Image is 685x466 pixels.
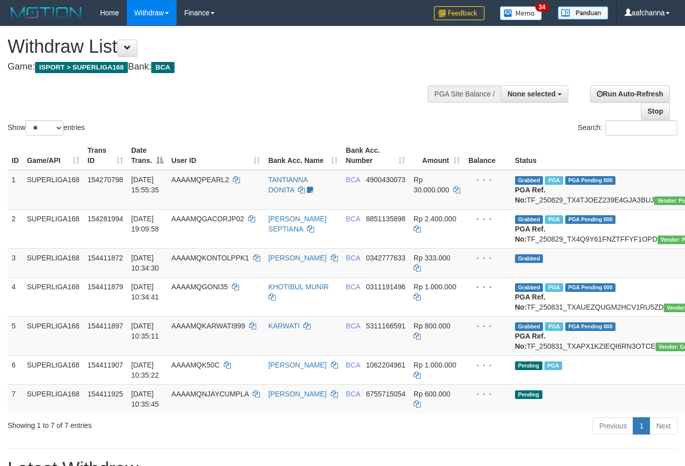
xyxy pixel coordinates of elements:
td: SUPERLIGA168 [23,384,84,413]
span: 154411925 [88,390,123,398]
img: Button%20Memo.svg [500,6,542,20]
span: AAAAMQGACORJP02 [172,215,244,223]
span: BCA [346,176,360,184]
span: Rp 2.400.000 [414,215,456,223]
span: 34 [535,3,549,12]
a: TANTIANNA DONITA [268,176,308,194]
a: Next [649,417,677,435]
span: Grabbed [515,254,543,263]
td: 5 [8,316,23,355]
span: AAAAMQNJAYCUMPLA [172,390,249,398]
span: 154411907 [88,361,123,369]
th: Trans ID: activate to sort column ascending [84,141,127,170]
th: Date Trans.: activate to sort column descending [127,141,167,170]
span: [DATE] 15:55:35 [131,176,159,194]
span: Grabbed [515,176,543,185]
span: AAAAMQKONTOLPPK1 [172,254,249,262]
span: AAAAMQGONI35 [172,283,228,291]
span: PGA Pending [565,283,616,292]
a: [PERSON_NAME] SEPTIANA [268,215,327,233]
span: Pending [515,361,542,370]
select: Showentries [25,120,63,136]
b: PGA Ref. No: [515,225,545,243]
span: BCA [346,361,360,369]
span: Rp 800.000 [414,322,450,330]
td: SUPERLIGA168 [23,316,84,355]
span: Copy 8851135898 to clipboard [366,215,405,223]
td: 4 [8,277,23,316]
a: Previous [593,417,633,435]
span: PGA Pending [565,322,616,331]
span: PGA Pending [565,215,616,224]
td: SUPERLIGA168 [23,248,84,277]
span: AAAAMQPEARL2 [172,176,229,184]
div: - - - [468,282,507,292]
span: Rp 1.000.000 [414,361,456,369]
span: AAAAMQK50C [172,361,220,369]
a: 1 [633,417,650,435]
h4: Game: Bank: [8,62,447,72]
th: Bank Acc. Number: activate to sort column ascending [342,141,410,170]
div: - - - [468,321,507,331]
td: SUPERLIGA168 [23,170,84,210]
div: - - - [468,360,507,370]
span: Grabbed [515,283,543,292]
th: Balance [464,141,511,170]
span: 154411879 [88,283,123,291]
h1: Withdraw List [8,37,447,57]
span: 154281994 [88,215,123,223]
span: BCA [151,62,174,73]
label: Show entries [8,120,85,136]
b: PGA Ref. No: [515,186,545,204]
span: Marked by aafsoycanthlai [545,322,563,331]
span: BCA [346,254,360,262]
b: PGA Ref. No: [515,293,545,311]
span: Copy 6755715054 to clipboard [366,390,405,398]
img: Feedback.jpg [434,6,485,20]
span: Copy 4900430073 to clipboard [366,176,405,184]
span: BCA [346,390,360,398]
span: Marked by aafmaleo [545,176,563,185]
td: SUPERLIGA168 [23,209,84,248]
span: 154270798 [88,176,123,184]
a: Run Auto-Refresh [590,85,670,103]
span: BCA [346,283,360,291]
th: Bank Acc. Name: activate to sort column ascending [264,141,342,170]
th: Amount: activate to sort column ascending [409,141,464,170]
span: Copy 1062204961 to clipboard [366,361,405,369]
img: panduan.png [558,6,608,20]
div: PGA Site Balance / [428,85,501,103]
span: BCA [346,322,360,330]
span: BCA [346,215,360,223]
span: Marked by aafsoycanthlai [545,283,563,292]
span: [DATE] 10:34:30 [131,254,159,272]
a: Stop [641,103,670,120]
b: PGA Ref. No: [515,332,545,350]
span: Pending [515,390,542,399]
a: [PERSON_NAME] [268,390,327,398]
span: AAAAMQKARWATI999 [172,322,245,330]
div: - - - [468,253,507,263]
div: Showing 1 to 7 of 7 entries [8,416,278,430]
span: [DATE] 10:35:11 [131,322,159,340]
span: Grabbed [515,215,543,224]
a: [PERSON_NAME] [268,361,327,369]
td: 3 [8,248,23,277]
span: 154411897 [88,322,123,330]
div: - - - [468,175,507,185]
span: [DATE] 10:34:41 [131,283,159,301]
span: ISPORT > SUPERLIGA168 [35,62,128,73]
th: User ID: activate to sort column ascending [167,141,264,170]
span: Marked by aafnonsreyleab [545,215,563,224]
button: None selected [501,85,568,103]
span: Copy 0311191496 to clipboard [366,283,405,291]
span: [DATE] 19:09:58 [131,215,159,233]
span: [DATE] 10:35:22 [131,361,159,379]
div: - - - [468,214,507,224]
span: Rp 600.000 [414,390,450,398]
img: MOTION_logo.png [8,5,85,20]
a: [PERSON_NAME] [268,254,327,262]
span: Rp 333.000 [414,254,450,262]
span: Copy 5311166591 to clipboard [366,322,405,330]
span: 154411872 [88,254,123,262]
